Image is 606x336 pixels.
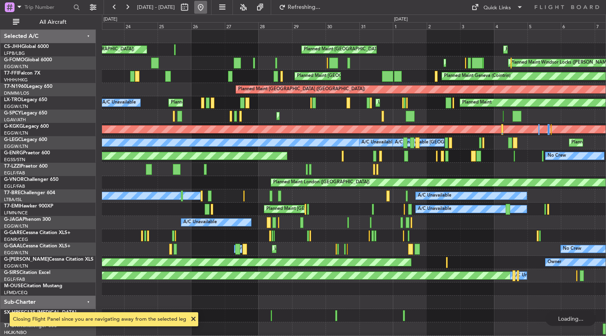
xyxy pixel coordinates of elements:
div: Planned Maint [GEOGRAPHIC_DATA] ([GEOGRAPHIC_DATA]) [304,44,431,56]
span: All Aircraft [21,19,85,25]
span: G-LEGC [4,137,21,142]
span: CS-JHH [4,44,21,49]
a: G-ENRGPraetor 600 [4,151,50,156]
span: LX-TRO [4,97,21,102]
div: 26 [191,22,225,29]
span: G-KGKG [4,124,23,129]
a: G-SPCYLegacy 650 [4,111,47,116]
span: T7-BRE [4,191,21,195]
span: T7-LZZI [4,164,21,169]
a: EGSS/STN [4,157,25,163]
span: T7-FFI [4,71,18,76]
div: 2 [427,22,460,29]
div: 4 [494,22,527,29]
div: Planned Maint [GEOGRAPHIC_DATA] ([GEOGRAPHIC_DATA] Intl) [297,70,432,82]
a: T7-FFIFalcon 7X [4,71,40,76]
span: M-OUSE [4,284,23,288]
div: 5 [527,22,561,29]
span: G-[PERSON_NAME] [4,257,49,262]
a: T7-LZZIPraetor 600 [4,164,48,169]
a: EGNR/CEG [4,236,28,243]
a: G-VNORChallenger 650 [4,177,58,182]
a: G-JAGAPhenom 300 [4,217,51,222]
div: No Crew [563,243,581,255]
a: LFMD/CEQ [4,290,27,296]
input: Trip Number [25,1,71,13]
a: VHHH/HKG [4,77,28,83]
div: No Crew [548,150,566,162]
span: T7-EMI [4,204,20,209]
a: LGAV/ATH [4,117,26,123]
a: G-FOMOGlobal 6000 [4,58,52,62]
div: Planned Maint [GEOGRAPHIC_DATA] ([GEOGRAPHIC_DATA]) [238,83,365,95]
div: A/C Unavailable [GEOGRAPHIC_DATA] ([GEOGRAPHIC_DATA]) [395,137,526,149]
div: Closing Flight Panel since you are navigating away from the selected leg [13,315,186,324]
div: 28 [258,22,292,29]
a: G-GARECessna Citation XLS+ [4,230,71,235]
button: All Aircraft [9,16,87,29]
div: 24 [124,22,158,29]
div: A/C Unavailable [102,97,136,109]
div: Owner [548,256,561,268]
a: EGGW/LTN [4,64,28,70]
div: Planned Maint London ([GEOGRAPHIC_DATA]) [273,176,369,189]
span: G-VNOR [4,177,24,182]
a: CS-JHHGlobal 6000 [4,44,49,49]
span: G-SIRS [4,270,19,275]
a: EGGW/LTN [4,250,28,256]
a: EGGW/LTN [4,223,28,229]
span: G-ENRG [4,151,23,156]
div: Planned Maint [GEOGRAPHIC_DATA] ([GEOGRAPHIC_DATA]) [171,97,298,109]
a: EGGW/LTN [4,263,28,269]
a: EGGW/LTN [4,130,28,136]
button: Quick Links [467,1,527,14]
a: LTBA/ISL [4,197,22,203]
a: G-LEGCLegacy 600 [4,137,47,142]
a: T7-EMIHawker 900XP [4,204,53,209]
a: T7-BREChallenger 604 [4,191,55,195]
div: Quick Links [484,4,511,12]
a: M-OUSECitation Mustang [4,284,62,288]
a: T7-N1960Legacy 650 [4,84,52,89]
div: [DATE] [104,16,117,23]
span: [DATE] - [DATE] [137,4,175,11]
span: G-GAAL [4,244,23,249]
div: Planned Maint [462,97,492,109]
span: T7-N1960 [4,84,27,89]
div: A/C Unavailable [183,216,217,228]
span: G-FOMO [4,58,25,62]
a: LFMN/NCE [4,210,28,216]
div: Planned Maint [GEOGRAPHIC_DATA] [266,203,343,215]
div: Loading... [546,311,596,326]
div: A/C Unavailable [418,190,451,202]
div: [DATE] [394,16,408,23]
a: EGGW/LTN [4,143,28,149]
span: G-JAGA [4,217,23,222]
a: EGGW/LTN [4,104,28,110]
a: DNMM/LOS [4,90,29,96]
div: 23 [90,22,124,29]
a: G-GAALCessna Citation XLS+ [4,244,71,249]
div: 6 [561,22,594,29]
a: LFPB/LBG [4,50,25,56]
div: 3 [460,22,494,29]
div: 1 [393,22,426,29]
a: EGLF/FAB [4,276,25,282]
a: G-SIRSCitation Excel [4,270,50,275]
span: G-GARE [4,230,23,235]
div: 31 [359,22,393,29]
span: G-SPCY [4,111,21,116]
div: A/C Unavailable [418,203,451,215]
span: Refreshing... [287,4,321,10]
div: Unplanned Maint [GEOGRAPHIC_DATA] ([GEOGRAPHIC_DATA]) [378,97,511,109]
div: 30 [326,22,359,29]
a: EGLF/FAB [4,183,25,189]
a: LX-TROLegacy 650 [4,97,47,102]
div: 29 [292,22,326,29]
div: Planned Maint Athens ([PERSON_NAME] Intl) [279,110,371,122]
div: A/C Unavailable [GEOGRAPHIC_DATA] ([GEOGRAPHIC_DATA]) [361,137,492,149]
div: 25 [158,22,191,29]
div: Planned Maint Geneva (Cointrin) [444,70,511,82]
a: G-[PERSON_NAME]Cessna Citation XLS [4,257,93,262]
div: Unplanned Maint [GEOGRAPHIC_DATA] ([GEOGRAPHIC_DATA]) [274,243,407,255]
